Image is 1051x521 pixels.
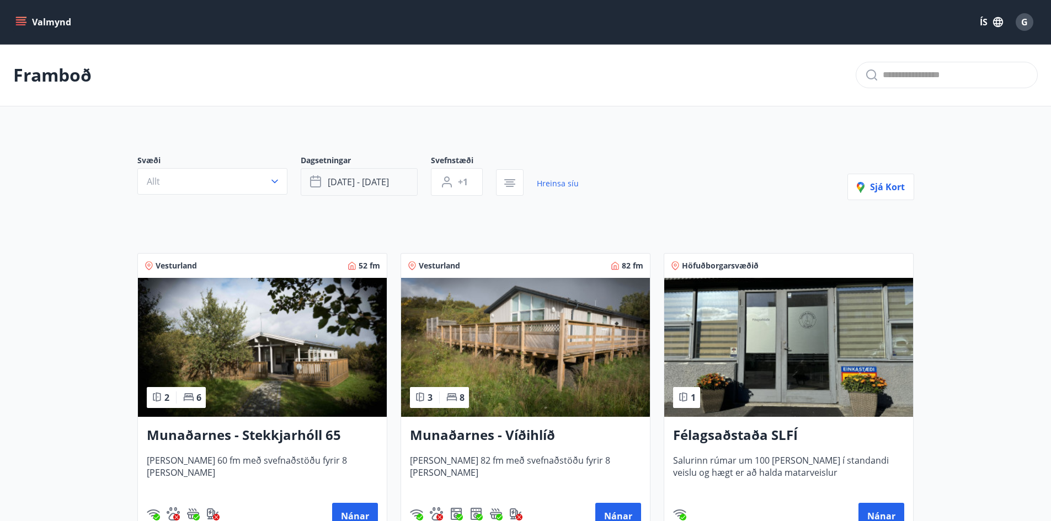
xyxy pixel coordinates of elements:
[673,454,904,491] span: Salurinn rúmar um 100 [PERSON_NAME] í standandi veislu og hægt er að halda matarveislur
[186,507,200,520] div: Heitur pottur
[410,507,423,520] div: Þráðlaust net
[301,168,418,196] button: [DATE] - [DATE]
[328,176,389,188] span: [DATE] - [DATE]
[186,507,200,520] img: h89QDIuHlAdpqTriuIvuEWkTH976fOgBEOOeu1mi.svg
[359,260,380,271] span: 52 fm
[164,391,169,404] span: 2
[431,168,483,196] button: +1
[673,507,686,520] img: HJRyFFsYp6qjeUYhR4dAD8CaCEsnIFYZ05miwXoh.svg
[147,426,378,445] h3: Munaðarnes - Stekkjarhóll 65
[147,454,378,491] span: [PERSON_NAME] 60 fm með svefnaðstöðu fyrir 8 [PERSON_NAME]
[673,426,904,445] h3: Félagsaðstaða SLFÍ
[137,168,287,195] button: Allt
[682,260,759,271] span: Höfuðborgarsvæðið
[1011,9,1038,35] button: G
[509,507,522,520] img: nH7E6Gw2rvWFb8XaSdRp44dhkQaj4PJkOoRYItBQ.svg
[13,63,92,87] p: Framboð
[974,12,1009,32] button: ÍS
[458,176,468,188] span: +1
[13,12,76,32] button: menu
[156,260,197,271] span: Vesturland
[691,391,696,404] span: 1
[847,174,914,200] button: Sjá kort
[664,278,913,417] img: Paella dish
[428,391,433,404] span: 3
[673,507,686,520] div: Þráðlaust net
[147,507,160,520] img: HJRyFFsYp6qjeUYhR4dAD8CaCEsnIFYZ05miwXoh.svg
[460,391,465,404] span: 8
[410,426,641,445] h3: Munaðarnes - Víðihlíð
[301,155,431,168] span: Dagsetningar
[167,507,180,520] img: pxcaIm5dSOV3FS4whs1soiYWTwFQvksT25a9J10C.svg
[206,507,220,520] img: nH7E6Gw2rvWFb8XaSdRp44dhkQaj4PJkOoRYItBQ.svg
[489,507,503,520] div: Heitur pottur
[137,155,301,168] span: Svæði
[410,454,641,491] span: [PERSON_NAME] 82 fm með svefnaðstöðu fyrir 8 [PERSON_NAME]
[147,175,160,187] span: Allt
[450,507,463,520] img: Dl16BY4EX9PAW649lg1C3oBuIaAsR6QVDQBO2cTm.svg
[537,171,579,196] a: Hreinsa síu
[430,507,443,520] img: pxcaIm5dSOV3FS4whs1soiYWTwFQvksT25a9J10C.svg
[470,507,483,520] div: Þurrkari
[147,507,160,520] div: Þráðlaust net
[470,507,483,520] img: hddCLTAnxqFUMr1fxmbGG8zWilo2syolR0f9UjPn.svg
[410,507,423,520] img: HJRyFFsYp6qjeUYhR4dAD8CaCEsnIFYZ05miwXoh.svg
[1021,16,1028,28] span: G
[401,278,650,417] img: Paella dish
[419,260,460,271] span: Vesturland
[430,507,443,520] div: Gæludýr
[509,507,522,520] div: Hleðslustöð fyrir rafbíla
[206,507,220,520] div: Hleðslustöð fyrir rafbíla
[138,278,387,417] img: Paella dish
[431,155,496,168] span: Svefnstæði
[489,507,503,520] img: h89QDIuHlAdpqTriuIvuEWkTH976fOgBEOOeu1mi.svg
[857,181,905,193] span: Sjá kort
[450,507,463,520] div: Þvottavél
[622,260,643,271] span: 82 fm
[196,391,201,404] span: 6
[167,507,180,520] div: Gæludýr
